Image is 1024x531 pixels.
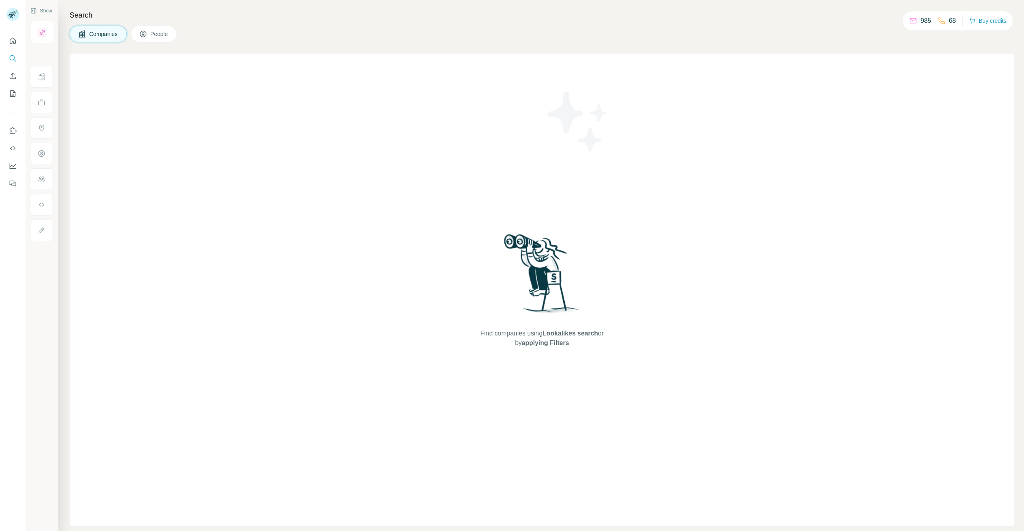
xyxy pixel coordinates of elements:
button: Buy credits [969,15,1006,26]
button: Search [6,51,19,66]
button: Use Surfe on LinkedIn [6,124,19,138]
img: Surfe Illustration - Woman searching with binoculars [500,232,584,321]
button: Enrich CSV [6,69,19,83]
button: Show [25,5,58,17]
button: Use Surfe API [6,141,19,156]
span: People [150,30,169,38]
button: Quick start [6,34,19,48]
span: Lookalikes search [542,330,598,337]
span: applying Filters [522,339,569,346]
button: Dashboard [6,159,19,173]
img: Surfe Illustration - Stars [542,86,614,158]
h4: Search [70,10,1014,21]
p: 985 [920,16,931,26]
span: Find companies using or by [478,329,606,348]
button: Feedback [6,176,19,191]
span: Companies [89,30,118,38]
p: 68 [949,16,956,26]
button: My lists [6,86,19,101]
